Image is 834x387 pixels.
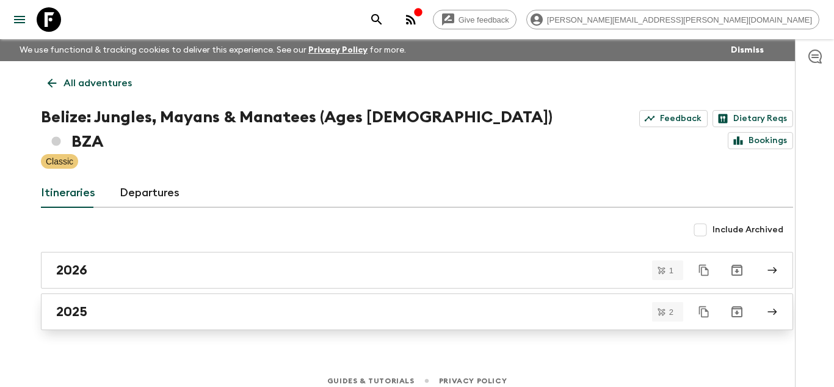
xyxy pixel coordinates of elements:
[452,15,516,24] span: Give feedback
[725,258,749,282] button: Archive
[46,155,73,168] p: Classic
[308,46,368,54] a: Privacy Policy
[433,10,517,29] a: Give feedback
[662,267,681,275] span: 1
[364,7,389,32] button: search adventures
[725,300,749,324] button: Archive
[526,10,819,29] div: [PERSON_NAME][EMAIL_ADDRESS][PERSON_NAME][DOMAIN_NAME]
[639,110,708,127] a: Feedback
[713,224,783,236] span: Include Archived
[120,179,179,208] a: Departures
[7,7,32,32] button: menu
[56,262,87,278] h2: 2026
[693,259,715,281] button: Duplicate
[41,252,793,289] a: 2026
[662,308,681,316] span: 2
[728,132,793,149] a: Bookings
[693,301,715,323] button: Duplicate
[41,105,575,154] h1: Belize: Jungles, Mayans & Manatees (Ages [DEMOGRAPHIC_DATA]) BZA
[41,71,139,95] a: All adventures
[41,293,793,330] a: 2025
[41,179,95,208] a: Itineraries
[15,39,411,61] p: We use functional & tracking cookies to deliver this experience. See our for more.
[713,110,793,127] a: Dietary Reqs
[540,15,819,24] span: [PERSON_NAME][EMAIL_ADDRESS][PERSON_NAME][DOMAIN_NAME]
[728,42,767,59] button: Dismiss
[56,304,87,320] h2: 2025
[63,76,132,90] p: All adventures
